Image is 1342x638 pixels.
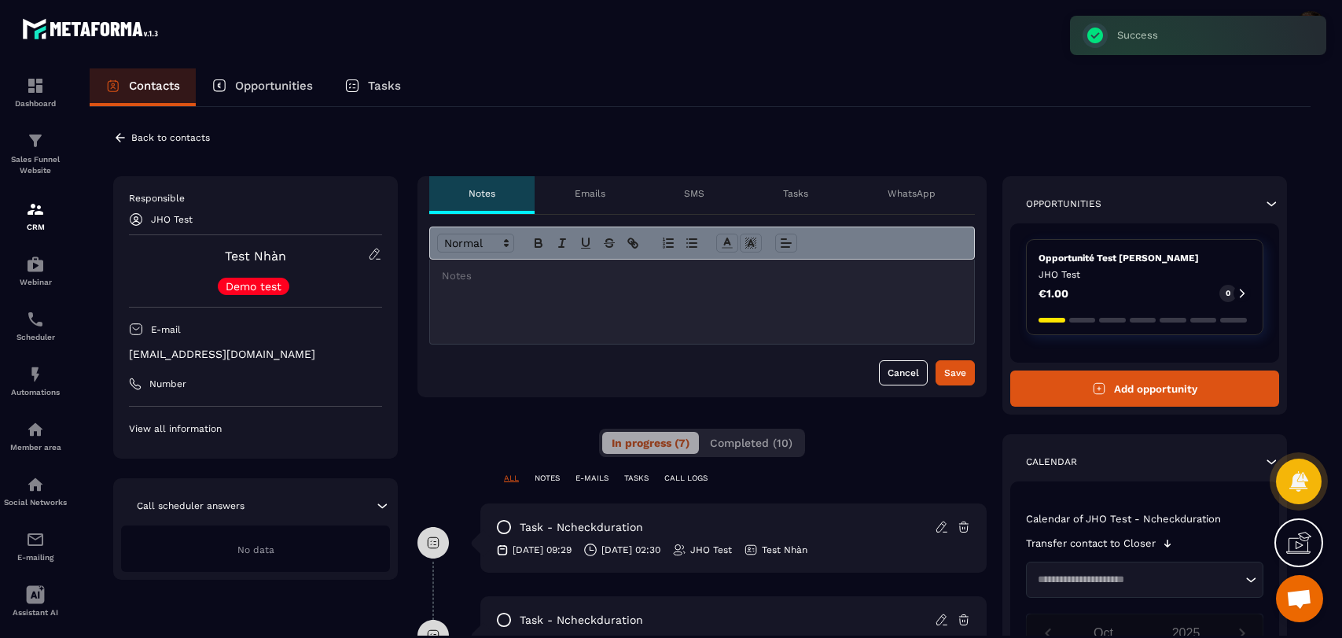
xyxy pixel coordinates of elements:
p: CRM [4,223,67,231]
p: task - Ncheckduration [520,613,643,628]
a: Assistant AI [4,573,67,629]
p: Dashboard [4,99,67,108]
p: View all information [129,422,382,435]
button: Cancel [879,360,928,385]
button: Save [936,360,975,385]
a: formationformationDashboard [4,65,67,120]
div: Mở cuộc trò chuyện [1276,575,1323,622]
a: automationsautomationsMember area [4,408,67,463]
p: SMS [684,187,704,200]
p: Number [149,378,186,390]
p: E-mailing [4,553,67,562]
a: Contacts [90,68,196,106]
p: JHO Test [151,214,193,225]
p: Transfer contact to Closer [1026,537,1156,550]
a: formationformationSales Funnel Website [4,120,67,188]
p: TASKS [624,473,649,484]
p: JHO Test [690,544,732,556]
div: Save [944,365,966,381]
img: scheduler [26,310,45,329]
p: [DATE] 02:30 [601,544,660,556]
p: ALL [504,473,519,484]
p: Call scheduler answers [137,500,245,512]
p: Opportunities [235,79,313,93]
p: Social Networks [4,498,67,507]
p: Assistant AI [4,608,67,617]
p: NOTES [535,473,560,484]
a: Tasks [329,68,417,106]
span: No data [237,544,274,555]
p: Contacts [129,79,180,93]
p: Tasks [368,79,401,93]
p: Test Nhàn [762,544,807,556]
a: Test Nhàn [225,249,286,264]
img: formation [26,76,45,95]
img: formation [26,131,45,150]
span: In progress (7) [612,437,689,449]
p: 0 [1226,288,1230,299]
p: E-mail [151,323,181,336]
div: Search for option [1026,562,1263,598]
img: formation [26,200,45,219]
a: emailemailE-mailing [4,518,67,573]
input: Search for option [1032,572,1241,588]
button: In progress (7) [602,432,699,454]
a: social-networksocial-networkSocial Networks [4,463,67,518]
p: Opportunité Test [PERSON_NAME] [1039,252,1251,264]
p: Notes [469,187,495,200]
p: CALL LOGS [664,473,708,484]
button: Add opportunity [1010,371,1279,407]
p: Opportunities [1026,197,1101,210]
p: WhatsApp [888,187,936,200]
p: Emails [575,187,605,200]
img: logo [22,14,164,43]
p: E-MAILS [575,473,608,484]
p: Responsible [129,192,382,205]
img: automations [26,255,45,274]
img: automations [26,365,45,384]
p: Scheduler [4,333,67,341]
p: Sales Funnel Website [4,154,67,176]
span: Completed (10) [710,437,792,449]
a: formationformationCRM [4,188,67,243]
img: email [26,530,45,549]
p: [EMAIL_ADDRESS][DOMAIN_NAME] [129,347,382,362]
p: €1.00 [1039,288,1068,299]
img: automations [26,420,45,439]
p: Back to contacts [131,132,210,143]
img: social-network [26,475,45,494]
p: JHO Test [1039,268,1251,281]
a: automationsautomationsAutomations [4,353,67,408]
p: Tasks [783,187,808,200]
p: Calendar of JHO Test - Ncheckduration [1026,513,1263,526]
p: Calendar [1026,455,1077,468]
p: Automations [4,388,67,396]
p: Member area [4,443,67,452]
p: Demo test [226,281,281,292]
a: Opportunities [196,68,329,106]
a: schedulerschedulerScheduler [4,298,67,353]
a: automationsautomationsWebinar [4,243,67,298]
p: task - Ncheckduration [520,520,643,535]
button: Completed (10) [700,432,802,454]
p: [DATE] 09:29 [513,544,572,556]
p: Webinar [4,278,67,286]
